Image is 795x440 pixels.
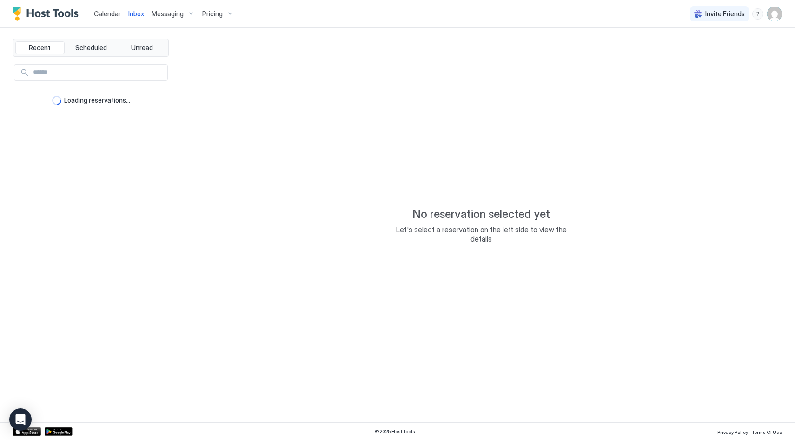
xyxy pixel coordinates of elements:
[131,44,153,52] span: Unread
[202,10,223,18] span: Pricing
[94,10,121,18] span: Calendar
[29,44,51,52] span: Recent
[717,427,748,436] a: Privacy Policy
[375,428,415,434] span: © 2025 Host Tools
[412,207,550,221] span: No reservation selected yet
[29,65,167,80] input: Input Field
[75,44,107,52] span: Scheduled
[13,39,169,57] div: tab-group
[152,10,184,18] span: Messaging
[388,225,574,243] span: Let's select a reservation on the left side to view the details
[52,96,61,105] div: loading
[717,429,748,435] span: Privacy Policy
[66,41,116,54] button: Scheduled
[752,429,782,435] span: Terms Of Use
[117,41,166,54] button: Unread
[767,7,782,21] div: User profile
[752,8,763,20] div: menu
[13,427,41,436] a: App Store
[752,427,782,436] a: Terms Of Use
[128,10,144,18] span: Inbox
[128,9,144,19] a: Inbox
[64,96,130,105] span: Loading reservations...
[15,41,65,54] button: Recent
[13,7,83,21] a: Host Tools Logo
[45,427,73,436] a: Google Play Store
[9,408,32,431] div: Open Intercom Messenger
[705,10,745,18] span: Invite Friends
[94,9,121,19] a: Calendar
